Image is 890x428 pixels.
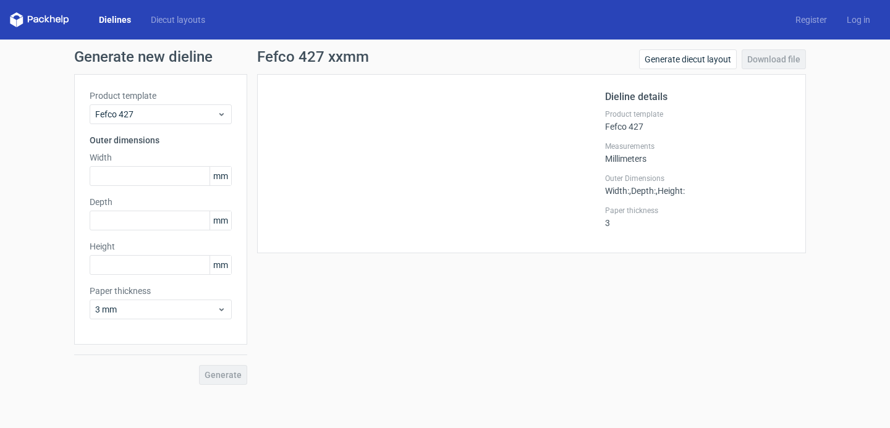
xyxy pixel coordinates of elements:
h1: Generate new dieline [74,49,816,64]
div: Millimeters [605,141,790,164]
a: Register [786,14,837,26]
span: mm [210,167,231,185]
span: Width : [605,186,629,196]
a: Generate diecut layout [639,49,737,69]
a: Diecut layouts [141,14,215,26]
span: , Depth : [629,186,656,196]
div: 3 [605,206,790,228]
span: 3 mm [95,303,217,316]
label: Depth [90,196,232,208]
span: mm [210,211,231,230]
label: Height [90,240,232,253]
span: mm [210,256,231,274]
label: Product template [90,90,232,102]
a: Log in [837,14,880,26]
label: Width [90,151,232,164]
h1: Fefco 427 xxmm [257,49,369,64]
span: Fefco 427 [95,108,217,120]
label: Paper thickness [90,285,232,297]
label: Measurements [605,141,790,151]
label: Paper thickness [605,206,790,216]
label: Product template [605,109,790,119]
h3: Outer dimensions [90,134,232,146]
h2: Dieline details [605,90,790,104]
a: Dielines [89,14,141,26]
label: Outer Dimensions [605,174,790,183]
div: Fefco 427 [605,109,790,132]
span: , Height : [656,186,685,196]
